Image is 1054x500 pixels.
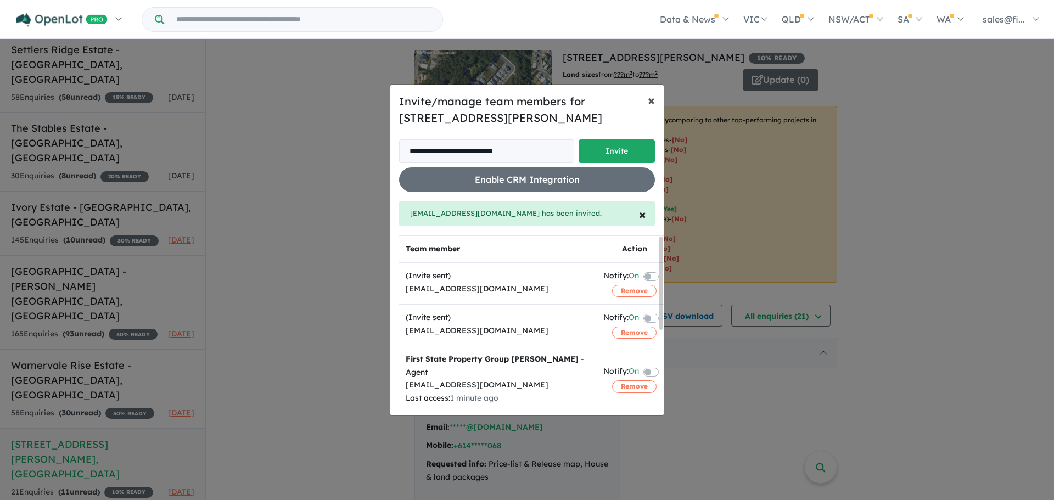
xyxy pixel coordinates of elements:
span: × [648,92,655,108]
strong: First State Property Group [PERSON_NAME] [406,354,579,364]
button: Remove [612,327,657,339]
span: × [639,206,646,222]
th: Team member [399,235,597,262]
button: Remove [612,380,657,392]
div: - Agent [406,353,590,379]
button: Invite [579,139,655,163]
button: Remove [612,285,657,297]
div: Notify: [603,365,639,380]
span: sales@fi... [983,14,1025,25]
span: On [629,269,639,284]
div: [EMAIL_ADDRESS][DOMAIN_NAME] [406,379,590,392]
div: (Invite sent) [406,269,590,283]
input: Try estate name, suburb, builder or developer [166,8,440,31]
button: Close [630,199,655,229]
img: Openlot PRO Logo White [16,13,108,27]
div: [EMAIL_ADDRESS][DOMAIN_NAME] has been invited. [399,201,655,226]
div: [EMAIL_ADDRESS][DOMAIN_NAME] [406,324,590,338]
div: Notify: [603,311,639,326]
span: On [629,365,639,380]
div: [EMAIL_ADDRESS][DOMAIN_NAME] [406,283,590,296]
h5: Invite/manage team members for [STREET_ADDRESS][PERSON_NAME] [399,93,655,126]
div: (Invite sent) [406,311,590,324]
span: 1 minute ago [450,393,498,403]
button: Enable CRM Integration [399,167,655,192]
span: On [629,311,639,326]
div: Notify: [603,269,639,284]
div: Last access: [406,392,590,405]
th: Action [597,235,672,262]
